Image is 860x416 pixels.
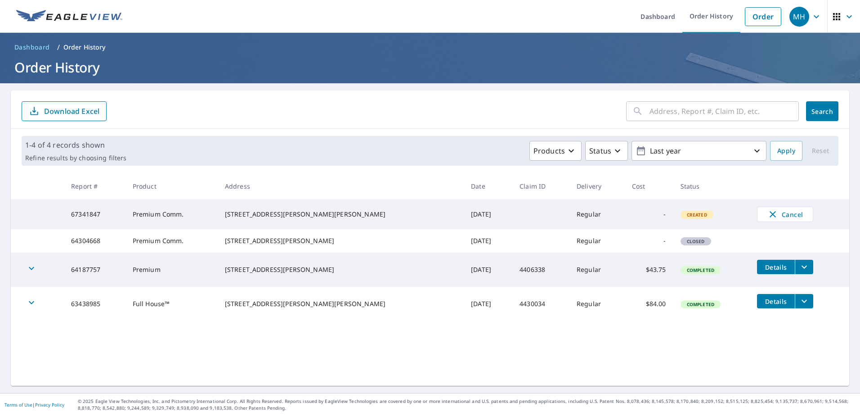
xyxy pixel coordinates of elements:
[44,106,99,116] p: Download Excel
[225,236,457,245] div: [STREET_ADDRESS][PERSON_NAME]
[63,43,106,52] p: Order History
[25,140,126,150] p: 1-4 of 4 records shown
[762,297,789,306] span: Details
[625,253,673,287] td: $43.75
[533,145,565,156] p: Products
[125,229,218,253] td: Premium Comm.
[64,199,125,229] td: 67341847
[225,265,457,274] div: [STREET_ADDRESS][PERSON_NAME]
[11,40,849,54] nav: breadcrumb
[464,253,512,287] td: [DATE]
[632,141,766,161] button: Last year
[125,199,218,229] td: Premium Comm.
[22,101,107,121] button: Download Excel
[4,402,64,407] p: |
[589,145,611,156] p: Status
[625,229,673,253] td: -
[225,210,457,219] div: [STREET_ADDRESS][PERSON_NAME][PERSON_NAME]
[757,294,795,308] button: detailsBtn-63438985
[745,7,781,26] a: Order
[649,99,799,124] input: Address, Report #, Claim ID, etc.
[789,7,809,27] div: MH
[64,229,125,253] td: 64304668
[806,101,838,121] button: Search
[569,199,625,229] td: Regular
[11,58,849,77] h1: Order History
[625,199,673,229] td: -
[464,229,512,253] td: [DATE]
[512,253,569,287] td: 4406338
[25,154,126,162] p: Refine results by choosing filters
[512,173,569,199] th: Claim ID
[757,207,813,222] button: Cancel
[569,287,625,321] td: Regular
[125,253,218,287] td: Premium
[770,141,802,161] button: Apply
[569,229,625,253] td: Regular
[14,43,50,52] span: Dashboard
[681,301,720,307] span: Completed
[795,294,813,308] button: filesDropdownBtn-63438985
[57,42,60,53] li: /
[625,287,673,321] td: $84.00
[464,199,512,229] td: [DATE]
[646,143,752,159] p: Last year
[757,260,795,274] button: detailsBtn-64187757
[78,398,856,411] p: © 2025 Eagle View Technologies, Inc. and Pictometry International Corp. All Rights Reserved. Repo...
[35,402,64,408] a: Privacy Policy
[529,141,582,161] button: Products
[464,173,512,199] th: Date
[4,402,32,408] a: Terms of Use
[512,287,569,321] td: 4430034
[569,173,625,199] th: Delivery
[64,287,125,321] td: 63438985
[795,260,813,274] button: filesDropdownBtn-64187757
[569,253,625,287] td: Regular
[681,267,720,273] span: Completed
[813,107,831,116] span: Search
[766,209,804,220] span: Cancel
[64,173,125,199] th: Report #
[11,40,54,54] a: Dashboard
[125,173,218,199] th: Product
[762,263,789,271] span: Details
[673,173,750,199] th: Status
[16,10,122,23] img: EV Logo
[225,299,457,308] div: [STREET_ADDRESS][PERSON_NAME][PERSON_NAME]
[681,238,710,244] span: Closed
[777,145,795,157] span: Apply
[64,253,125,287] td: 64187757
[218,173,464,199] th: Address
[625,173,673,199] th: Cost
[464,287,512,321] td: [DATE]
[681,212,712,218] span: Created
[125,287,218,321] td: Full House™
[585,141,628,161] button: Status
